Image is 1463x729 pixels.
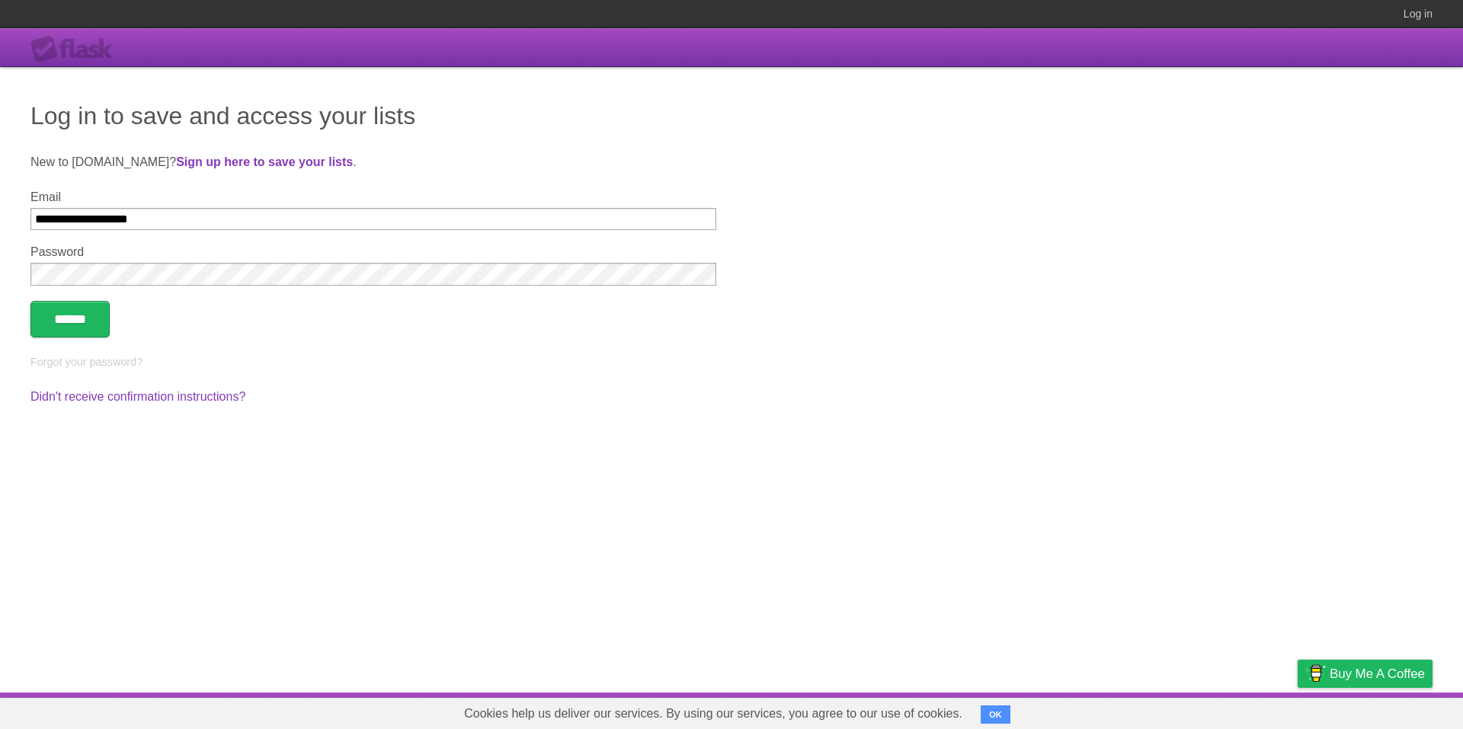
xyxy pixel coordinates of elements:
[449,699,978,729] span: Cookies help us deliver our services. By using our services, you agree to our use of cookies.
[1145,696,1207,725] a: Developers
[1330,660,1425,687] span: Buy me a coffee
[981,705,1010,724] button: OK
[30,36,122,63] div: Flask
[30,390,245,403] a: Didn't receive confirmation instructions?
[176,155,353,168] a: Sign up here to save your lists
[30,190,716,204] label: Email
[1298,660,1433,688] a: Buy me a coffee
[1278,696,1317,725] a: Privacy
[30,245,716,259] label: Password
[1305,660,1326,686] img: Buy me a coffee
[1337,696,1433,725] a: Suggest a feature
[1095,696,1127,725] a: About
[30,98,1433,134] h1: Log in to save and access your lists
[30,356,142,368] a: Forgot your password?
[30,153,1433,171] p: New to [DOMAIN_NAME]? .
[1226,696,1260,725] a: Terms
